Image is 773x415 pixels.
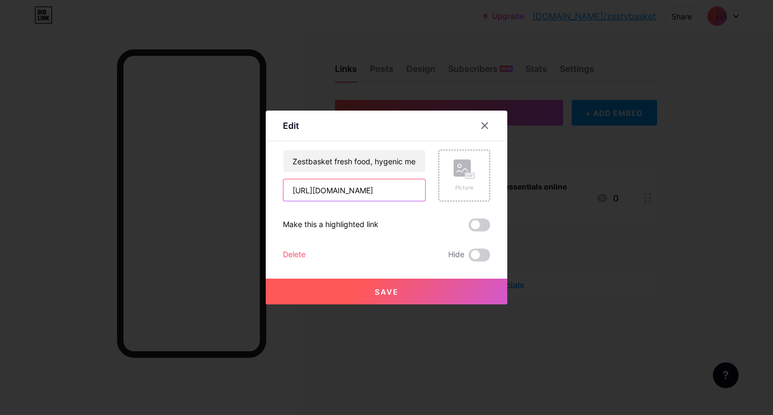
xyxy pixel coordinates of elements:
[375,287,399,296] span: Save
[283,249,305,261] div: Delete
[283,150,425,172] input: Title
[454,184,475,192] div: Picture
[448,249,464,261] span: Hide
[266,279,507,304] button: Save
[283,119,299,132] div: Edit
[283,179,425,201] input: URL
[283,219,378,231] div: Make this a highlighted link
